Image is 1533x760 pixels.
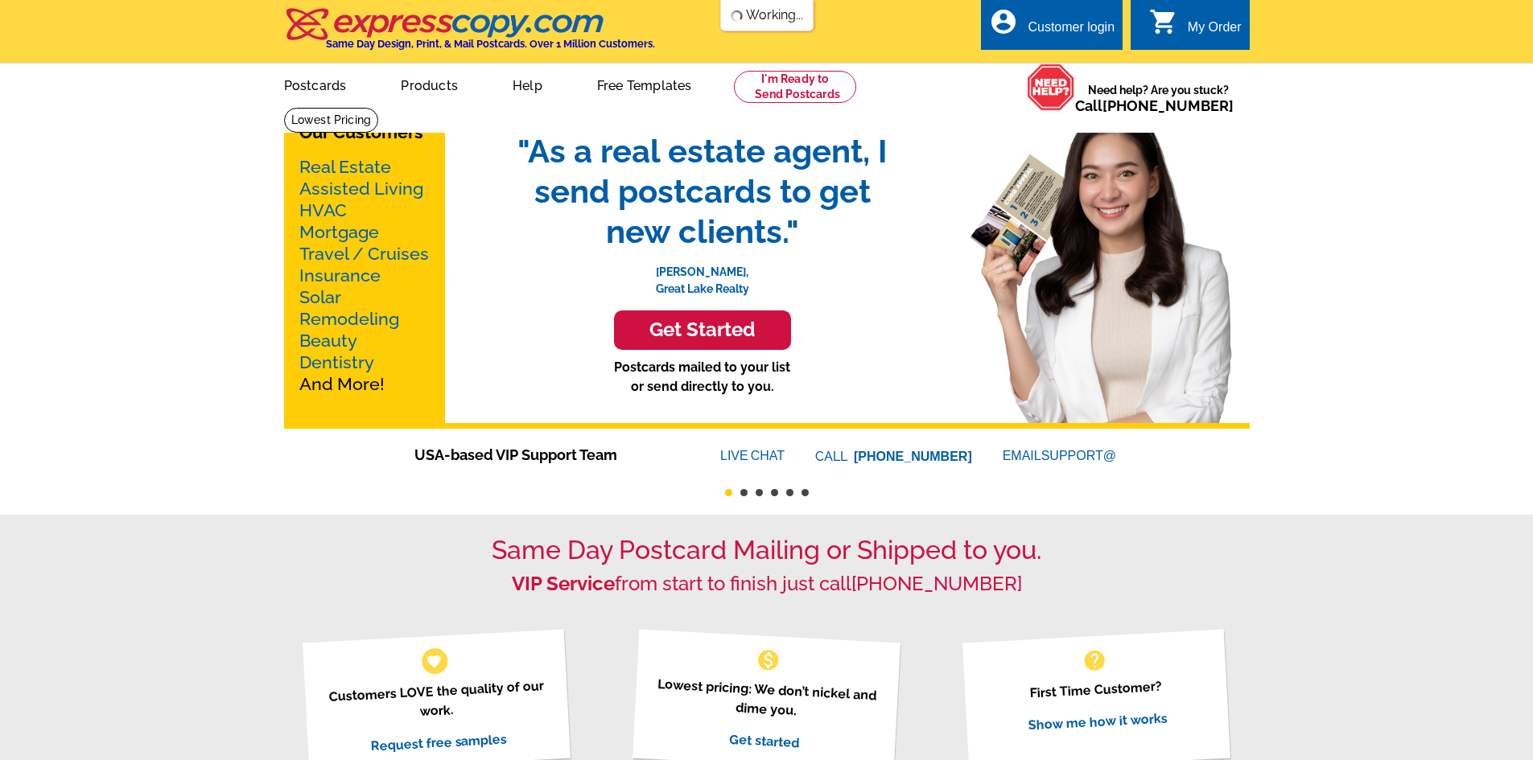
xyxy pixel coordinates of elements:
[370,731,508,754] a: Request free samples
[299,352,374,372] a: Dentistry
[815,447,850,466] font: CALL
[1041,446,1119,466] font: SUPPORT@
[786,489,793,496] button: 5 of 6
[1082,647,1107,673] span: help
[730,10,743,23] img: loading...
[323,676,550,726] p: Customers LOVE the quality of our work.
[299,222,379,242] a: Mortgage
[414,444,672,466] span: USA-based VIP Support Team
[1075,82,1242,114] span: Need help? Are you stuck?
[1003,449,1119,462] a: EMAILSUPPORT@
[854,450,972,463] a: [PHONE_NUMBER]
[989,7,1018,36] i: account_circle
[1149,18,1242,38] a: shopping_cart My Order
[1028,20,1115,43] div: Customer login
[299,244,429,264] a: Travel / Cruises
[284,573,1250,596] h2: from start to finish just call
[299,179,423,199] a: Assisted Living
[989,18,1115,38] a: account_circle Customer login
[375,65,484,103] a: Products
[501,358,904,396] p: Postcards mailed to your list or send directly to you.
[729,731,800,750] a: Get started
[299,265,381,286] a: Insurance
[571,65,718,103] a: Free Templates
[653,674,880,725] p: Lowest pricing: We don’t nickel and dime you.
[326,38,655,50] h4: Same Day Design, Print, & Mail Postcards. Over 1 Million Customers.
[720,446,751,466] font: LIVE
[802,489,809,496] button: 6 of 6
[284,19,655,50] a: Same Day Design, Print, & Mail Postcards. Over 1 Million Customers.
[756,647,781,673] span: monetization_on
[487,65,568,103] a: Help
[299,331,357,351] a: Beauty
[501,252,904,298] p: [PERSON_NAME], Great Lake Realty
[983,674,1210,705] p: First Time Customer?
[1102,97,1234,114] a: [PHONE_NUMBER]
[634,318,771,342] h3: Get Started
[851,572,1022,595] a: [PHONE_NUMBER]
[299,156,430,395] p: And More!
[426,652,443,669] span: favorite
[720,449,785,462] a: LIVECHAT
[740,489,748,496] button: 2 of 6
[1188,20,1242,43] div: My Order
[512,572,615,595] strong: VIP Service
[1027,64,1075,111] img: help
[299,287,341,307] a: Solar
[1075,97,1234,114] span: Call
[501,131,904,252] span: "As a real estate agent, I send postcards to get new clients."
[771,489,778,496] button: 4 of 6
[1149,7,1178,36] i: shopping_cart
[299,200,347,220] a: HVAC
[258,65,373,103] a: Postcards
[299,309,399,329] a: Remodeling
[725,489,732,496] button: 1 of 6
[1028,710,1168,733] a: Show me how it works
[501,310,904,350] a: Get Started
[284,535,1250,565] h1: Same Day Postcard Mailing or Shipped to you.
[756,489,763,496] button: 3 of 6
[299,157,391,177] a: Real Estate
